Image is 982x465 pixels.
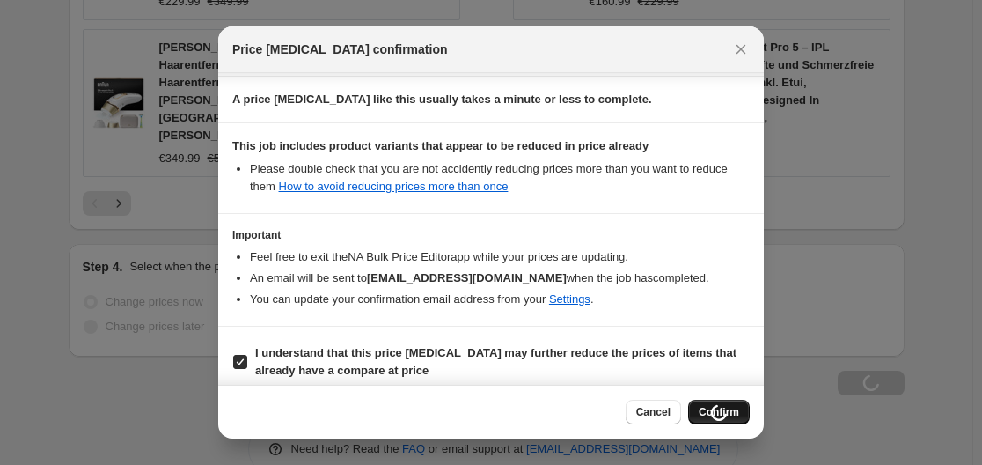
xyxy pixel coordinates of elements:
[255,346,736,377] b: I understand that this price [MEDICAL_DATA] may further reduce the prices of items that already h...
[250,160,750,196] li: Please double check that you are not accidently reducing prices more than you want to reduce them
[626,400,681,424] button: Cancel
[279,180,509,193] a: How to avoid reducing prices more than once
[232,92,652,106] b: A price [MEDICAL_DATA] like this usually takes a minute or less to complete.
[729,37,753,62] button: Close
[250,269,750,287] li: An email will be sent to when the job has completed .
[232,41,448,58] span: Price [MEDICAL_DATA] confirmation
[250,291,750,308] li: You can update your confirmation email address from your .
[636,405,671,419] span: Cancel
[549,292,590,306] a: Settings
[232,139,649,152] b: This job includes product variants that appear to be reduced in price already
[250,248,750,266] li: Feel free to exit the NA Bulk Price Editor app while your prices are updating.
[367,271,567,284] b: [EMAIL_ADDRESS][DOMAIN_NAME]
[232,228,750,242] h3: Important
